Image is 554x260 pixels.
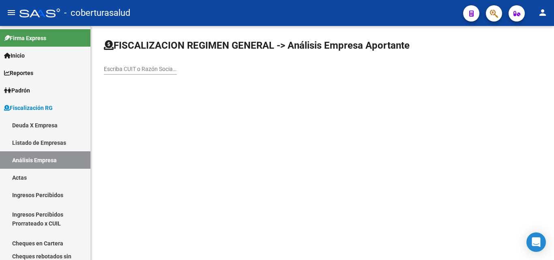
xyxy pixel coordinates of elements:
[4,34,46,43] span: Firma Express
[4,51,25,60] span: Inicio
[4,69,33,77] span: Reportes
[526,232,546,252] div: Open Intercom Messenger
[104,39,410,52] h1: FISCALIZACION REGIMEN GENERAL -> Análisis Empresa Aportante
[6,8,16,17] mat-icon: menu
[538,8,548,17] mat-icon: person
[4,86,30,95] span: Padrón
[64,4,130,22] span: - coberturasalud
[4,103,53,112] span: Fiscalización RG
